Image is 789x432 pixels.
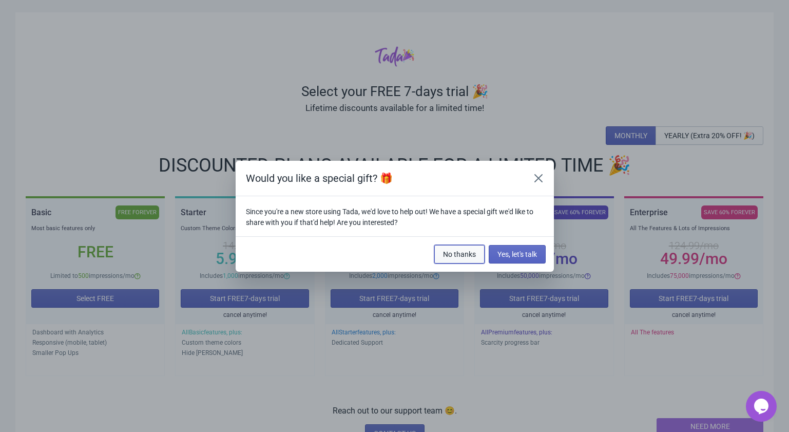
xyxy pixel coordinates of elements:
[246,171,519,185] h2: Would you like a special gift? 🎁
[434,245,485,264] button: No thanks
[443,250,476,258] span: No thanks
[246,206,544,228] p: Since you're a new store using Tada, we'd love to help out! We have a special gift we'd like to s...
[746,391,779,422] iframe: chat widget
[497,250,537,258] span: Yes, let's talk
[489,245,546,264] button: Yes, let's talk
[529,169,548,187] button: Close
